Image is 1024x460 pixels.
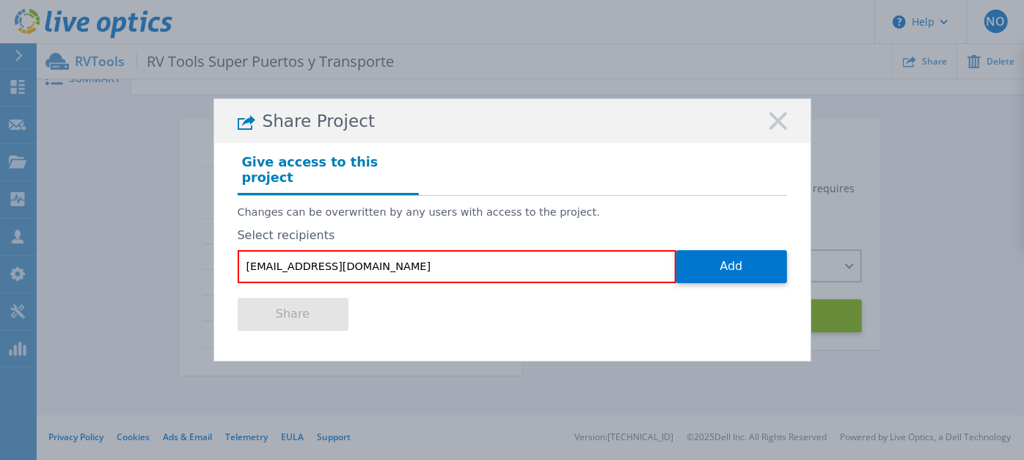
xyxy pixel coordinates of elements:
label: Select recipients [238,229,787,242]
p: Changes can be overwritten by any users with access to the project. [238,206,787,219]
h4: Give access to this project [238,150,419,194]
input: Enter email address [238,250,676,283]
button: Add [676,250,787,283]
span: Share Project [263,112,376,131]
button: Share [238,298,348,331]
